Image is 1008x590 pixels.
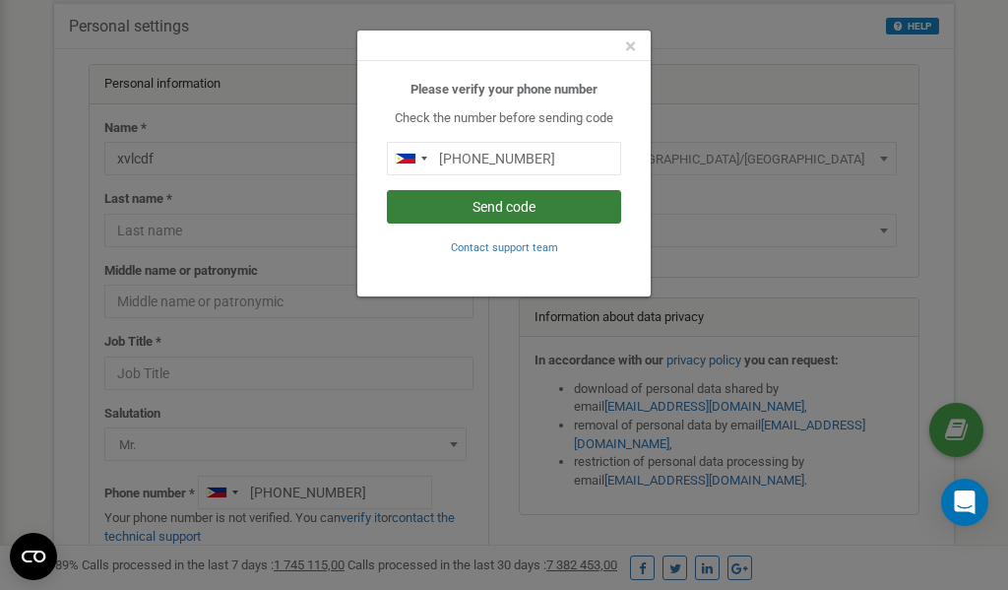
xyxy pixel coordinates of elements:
[387,142,621,175] input: 0905 123 4567
[387,190,621,224] button: Send code
[451,241,558,254] small: Contact support team
[10,533,57,580] button: Open CMP widget
[388,143,433,174] div: Telephone country code
[387,109,621,128] p: Check the number before sending code
[625,34,636,58] span: ×
[451,239,558,254] a: Contact support team
[941,479,988,526] div: Open Intercom Messenger
[410,82,598,97] b: Please verify your phone number
[625,36,636,57] button: Close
